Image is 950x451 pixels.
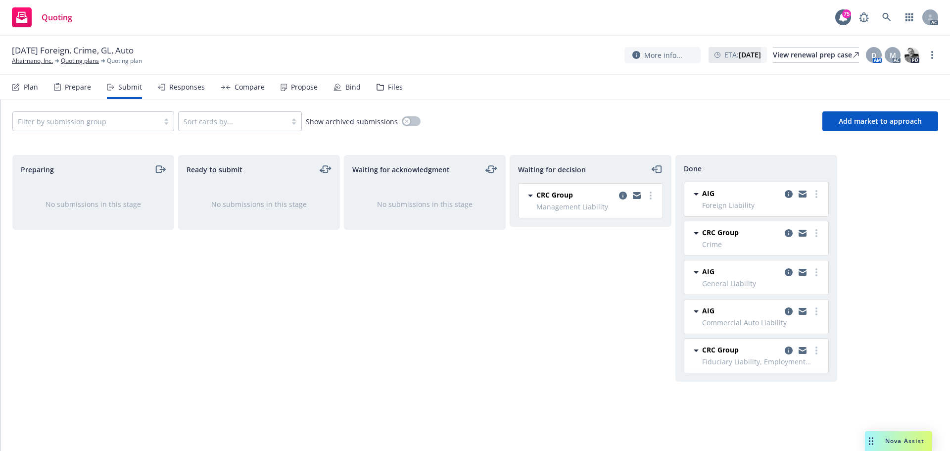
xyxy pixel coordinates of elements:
a: more [810,305,822,317]
a: copy logging email [797,188,808,200]
button: More info... [624,47,701,63]
a: copy logging email [783,227,795,239]
span: Done [684,163,702,174]
span: Crime [702,239,822,250]
a: more [810,227,822,239]
a: moveRight [154,163,166,175]
span: Preparing [21,164,54,175]
a: copy logging email [797,227,808,239]
a: copy logging email [783,266,795,278]
button: Nova Assist [865,431,932,451]
a: moveLeft [651,163,663,175]
span: Show archived submissions [306,116,398,127]
a: copy logging email [797,345,808,356]
span: D [871,50,876,60]
div: No submissions in this stage [360,199,489,209]
a: moveLeftRight [485,163,497,175]
strong: [DATE] [739,50,761,59]
div: Prepare [65,83,91,91]
a: copy logging email [631,190,643,201]
div: Responses [169,83,205,91]
a: copy logging email [783,305,795,317]
span: Waiting for decision [518,164,586,175]
span: Waiting for acknowledgment [352,164,450,175]
a: copy logging email [617,190,629,201]
div: Propose [291,83,318,91]
span: Commercial Auto Liability [702,317,822,328]
span: Add market to approach [839,116,922,126]
a: copy logging email [783,188,795,200]
div: Drag to move [865,431,877,451]
span: Ready to submit [187,164,242,175]
span: AIG [702,266,714,277]
img: photo [903,47,919,63]
a: View renewal prep case [773,47,859,63]
div: No submissions in this stage [29,199,158,209]
a: Switch app [900,7,919,27]
a: copy logging email [783,345,795,356]
span: More info... [644,50,682,60]
div: No submissions in this stage [194,199,324,209]
div: Plan [24,83,38,91]
a: more [926,49,938,61]
a: Quoting [8,3,76,31]
span: Fiduciary Liability, Employment Practices Liability, Directors and Officers [702,356,822,367]
a: copy logging email [797,266,808,278]
span: Quoting [42,13,72,21]
div: View renewal prep case [773,48,859,62]
span: Foreign Liability [702,200,822,210]
div: Submit [118,83,142,91]
span: ETA : [724,50,761,60]
a: Altairnano, Inc. [12,56,53,65]
button: Add market to approach [822,111,938,131]
div: Bind [345,83,361,91]
div: Files [388,83,403,91]
a: more [810,188,822,200]
span: General Liability [702,278,822,289]
a: Report a Bug [854,7,874,27]
a: moveLeftRight [320,163,332,175]
span: AIG [702,188,714,199]
div: 75 [842,9,851,18]
span: CRC Group [702,227,739,238]
span: Nova Assist [885,437,924,445]
a: Search [877,7,897,27]
a: more [645,190,657,201]
span: M [890,50,896,60]
span: CRC Group [702,345,739,355]
a: copy logging email [797,305,808,317]
span: CRC Group [536,190,573,200]
span: Management Liability [536,201,657,212]
span: AIG [702,305,714,316]
a: Quoting plans [61,56,99,65]
a: more [810,266,822,278]
span: [DATE] Foreign, Crime, GL, Auto [12,45,134,56]
div: Compare [235,83,265,91]
a: more [810,345,822,356]
span: Quoting plan [107,56,142,65]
